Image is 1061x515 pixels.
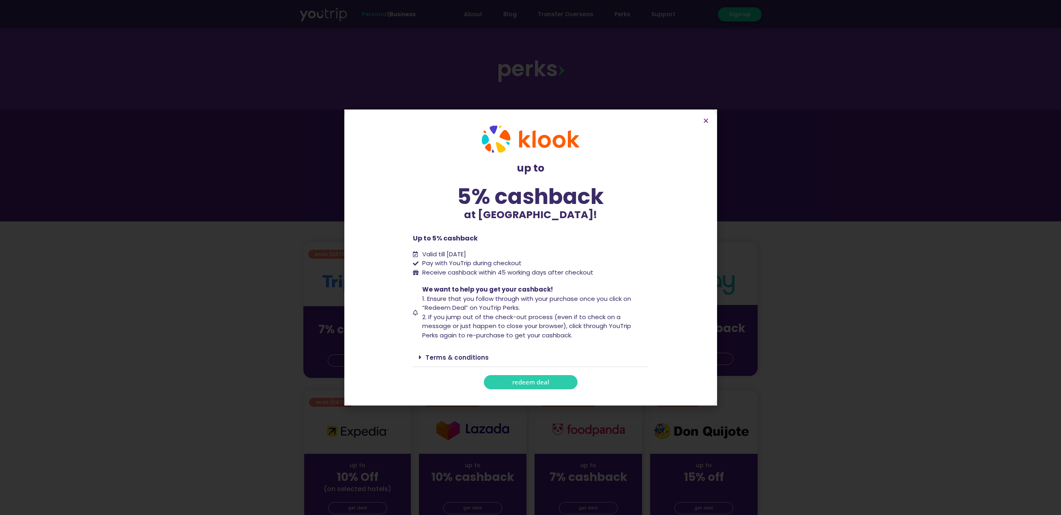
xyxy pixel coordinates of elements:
[425,353,489,362] a: Terms & conditions
[422,313,631,339] span: 2. If you jump out of the check-out process (even if to check on a message or just happen to clos...
[413,207,648,223] p: at [GEOGRAPHIC_DATA]!
[413,234,648,243] p: Up to 5% cashback
[420,259,522,268] span: Pay with YouTrip during checkout
[422,294,631,312] span: 1. Ensure that you follow through with your purchase once you click on “Redeem Deal” on YouTrip P...
[420,250,466,259] span: Valid till [DATE]
[420,268,593,277] span: Receive cashback within 45 working days after checkout
[413,348,648,367] div: Terms & conditions
[703,118,709,124] a: Close
[422,285,553,294] span: We want to help you get your cashback!
[484,375,578,389] a: redeem deal
[413,161,648,176] p: up to
[512,379,549,385] span: redeem deal
[413,186,648,207] div: 5% cashback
